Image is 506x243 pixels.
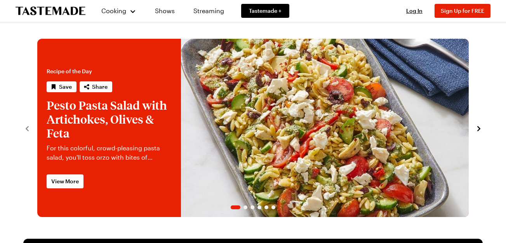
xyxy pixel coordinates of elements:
button: Sign Up for FREE [435,4,490,18]
button: navigate to next item [475,123,483,133]
span: Sign Up for FREE [441,7,484,14]
span: Go to slide 2 [243,205,247,209]
span: Go to slide 3 [250,205,254,209]
div: 1 / 6 [37,39,469,217]
button: Log In [399,7,430,15]
span: Log In [406,7,423,14]
span: Go to slide 6 [271,205,275,209]
span: Save [59,83,72,91]
span: Cooking [101,7,126,14]
button: navigate to previous item [23,123,31,133]
span: Go to slide 1 [231,205,240,209]
span: Share [92,83,108,91]
span: Tastemade + [249,7,282,15]
button: Share [80,81,112,92]
span: Go to slide 5 [264,205,268,209]
button: Cooking [101,2,136,20]
a: View More [47,174,83,188]
a: Tastemade + [241,4,289,18]
button: Save recipe [47,81,77,92]
span: Go to slide 4 [257,205,261,209]
span: View More [51,178,79,185]
a: To Tastemade Home Page [16,7,85,16]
